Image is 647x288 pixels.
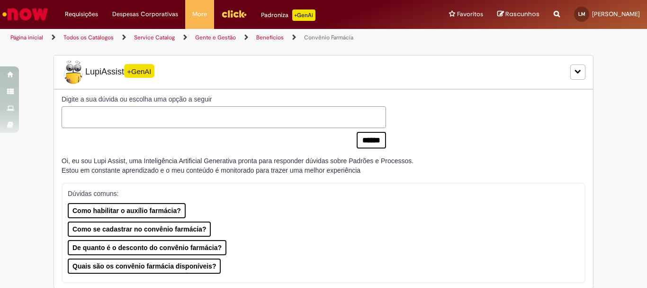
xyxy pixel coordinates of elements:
a: Rascunhos [497,10,539,19]
button: Quais são os convênio farmácia disponíveis? [68,259,221,274]
button: Como habilitar o auxílio farmácia? [68,203,186,218]
span: Despesas Corporativas [112,9,178,19]
div: Padroniza [261,9,315,21]
a: Benefícios [256,34,284,41]
button: De quanto é o desconto do convênio farmácia? [68,240,226,255]
p: +GenAi [292,9,315,21]
a: Gente e Gestão [195,34,236,41]
div: LupiLupiAssist+GenAI [54,55,593,89]
img: Lupi [62,60,85,84]
span: +GenAI [124,64,154,78]
button: Como se cadastrar no convênio farmácia? [68,222,211,237]
span: More [192,9,207,19]
div: Oi, eu sou Lupi Assist, uma Inteligência Artificial Generativa pronta para responder dúvidas sobr... [62,156,413,175]
a: Service Catalog [134,34,175,41]
img: click_logo_yellow_360x200.png [221,7,247,21]
span: Rascunhos [505,9,539,19]
a: Todos os Catálogos [63,34,114,41]
span: Requisições [65,9,98,19]
p: Dúvidas comuns: [68,189,572,198]
label: Digite a sua dúvida ou escolha uma opção a seguir [62,94,386,104]
span: LupiAssist [62,60,154,84]
a: Página inicial [10,34,43,41]
span: Favoritos [457,9,483,19]
a: Convênio Farmácia [304,34,353,41]
span: LM [578,11,585,17]
ul: Trilhas de página [7,29,424,46]
span: [PERSON_NAME] [592,10,640,18]
img: ServiceNow [1,5,50,24]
